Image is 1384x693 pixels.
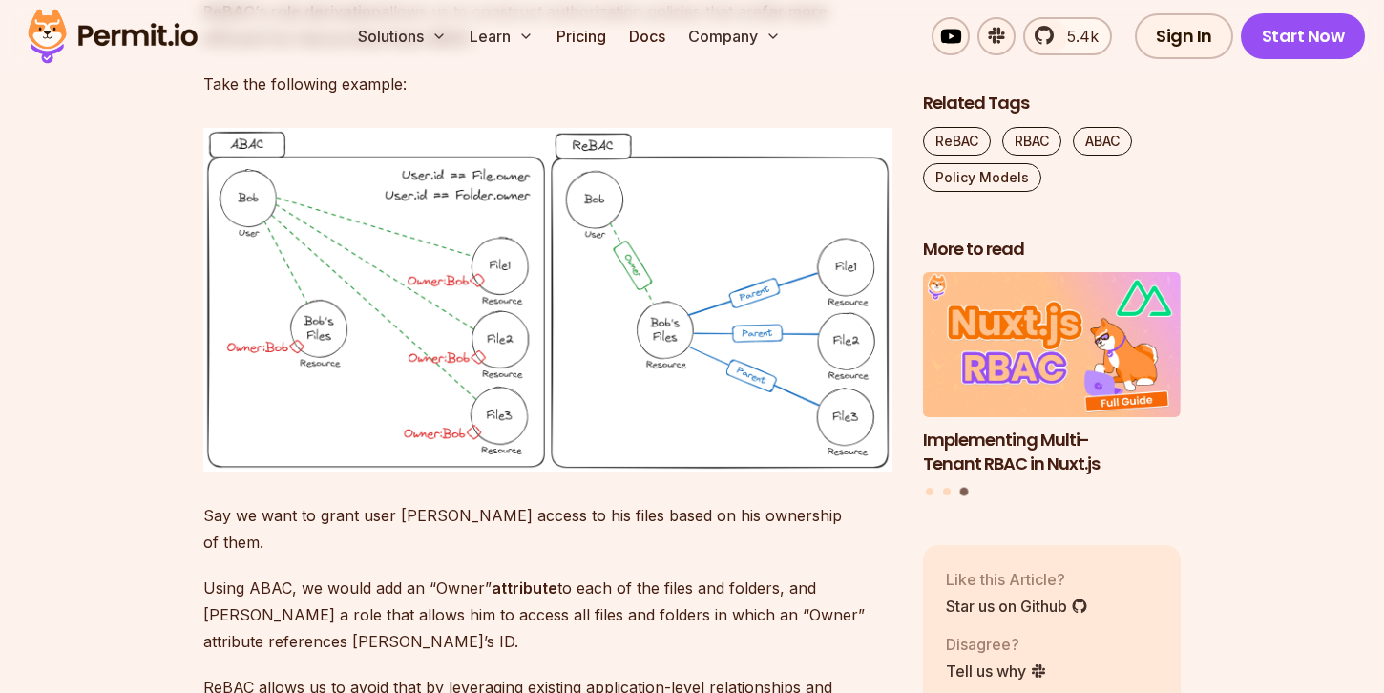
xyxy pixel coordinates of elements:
[203,71,892,97] p: Take the following example:
[1135,13,1233,59] a: Sign In
[492,578,557,598] strong: attribute
[1023,17,1112,55] a: 5.4k
[923,238,1181,262] h2: More to read
[923,127,991,156] a: ReBAC
[959,488,968,496] button: Go to slide 3
[621,17,673,55] a: Docs
[923,163,1041,192] a: Policy Models
[926,489,933,496] button: Go to slide 1
[1002,127,1061,156] a: RBAC
[350,17,454,55] button: Solutions
[203,128,892,472] img: pasted image 0.png
[1056,25,1099,48] span: 5.4k
[946,633,1047,656] p: Disagree?
[946,660,1047,682] a: Tell us why
[946,568,1088,591] p: Like this Article?
[203,575,892,655] p: Using ABAC, we would add an “Owner” to each of the files and folders, and [PERSON_NAME] a role th...
[923,273,1181,476] a: Implementing Multi-Tenant RBAC in Nuxt.jsImplementing Multi-Tenant RBAC in Nuxt.js
[203,502,892,556] p: Say we want to grant user [PERSON_NAME] access to his files based on his ownership of them.
[923,273,1181,499] div: Posts
[462,17,541,55] button: Learn
[19,4,206,69] img: Permit logo
[1241,13,1366,59] a: Start Now
[923,429,1181,476] h3: Implementing Multi-Tenant RBAC in Nuxt.js
[1073,127,1132,156] a: ABAC
[943,489,951,496] button: Go to slide 2
[549,17,614,55] a: Pricing
[923,92,1181,115] h2: Related Tags
[923,273,1181,476] li: 3 of 3
[681,17,788,55] button: Company
[946,595,1088,618] a: Star us on Github
[923,273,1181,418] img: Implementing Multi-Tenant RBAC in Nuxt.js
